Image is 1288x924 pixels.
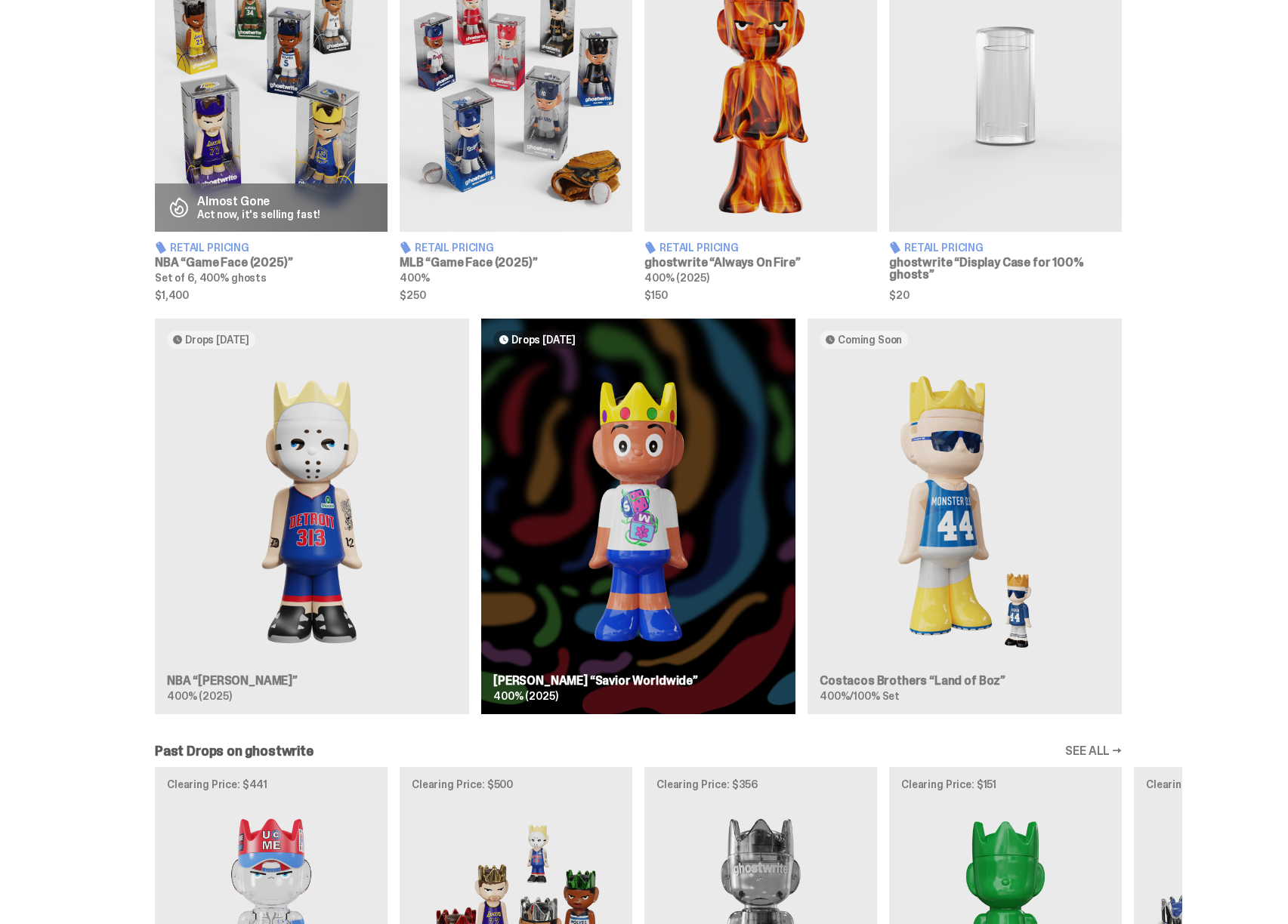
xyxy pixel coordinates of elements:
[155,271,267,285] span: Set of 6, 400% ghosts
[155,257,388,269] h3: NBA “Game Face (2025)”
[412,779,620,790] p: Clearing Price: $500
[820,675,1110,687] h3: Costacos Brothers “Land of Boz”
[904,242,984,253] span: Retail Pricing
[644,257,877,269] h3: ghostwrite “Always On Fire”
[400,290,632,300] span: $250
[167,361,457,663] img: Eminem
[167,779,375,790] p: Clearing Price: $441
[493,689,558,703] span: 400% (2025)
[511,334,576,346] span: Drops [DATE]
[400,271,429,285] span: 400%
[155,290,388,300] span: $1,400
[838,334,902,346] span: Coming Soon
[415,242,494,253] span: Retail Pricing
[1065,745,1122,757] a: SEE ALL →
[155,319,469,714] a: Drops [DATE] Eminem
[659,242,739,253] span: Retail Pricing
[644,271,709,285] span: 400% (2025)
[889,290,1122,300] span: $20
[155,744,314,758] h2: Past Drops on ghostwrite
[820,361,1110,663] img: Land of Boz
[820,689,900,703] span: 400%/100% Set
[493,361,783,663] img: Savior Worldwide
[644,290,877,300] span: $150
[493,675,783,687] h3: [PERSON_NAME] “Savior Worldwide”
[167,675,457,687] h3: NBA “[PERSON_NAME]”
[656,779,865,790] p: Clearing Price: $356
[400,257,632,269] h3: MLB “Game Face (2025)”
[197,209,320,220] p: Act now, it's selling fast!
[901,779,1110,790] p: Clearing Price: $151
[889,257,1122,281] h3: ghostwrite “Display Case for 100% ghosts”
[197,196,320,208] p: Almost Gone
[185,334,249,346] span: Drops [DATE]
[167,689,231,703] span: 400% (2025)
[170,242,249,253] span: Retail Pricing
